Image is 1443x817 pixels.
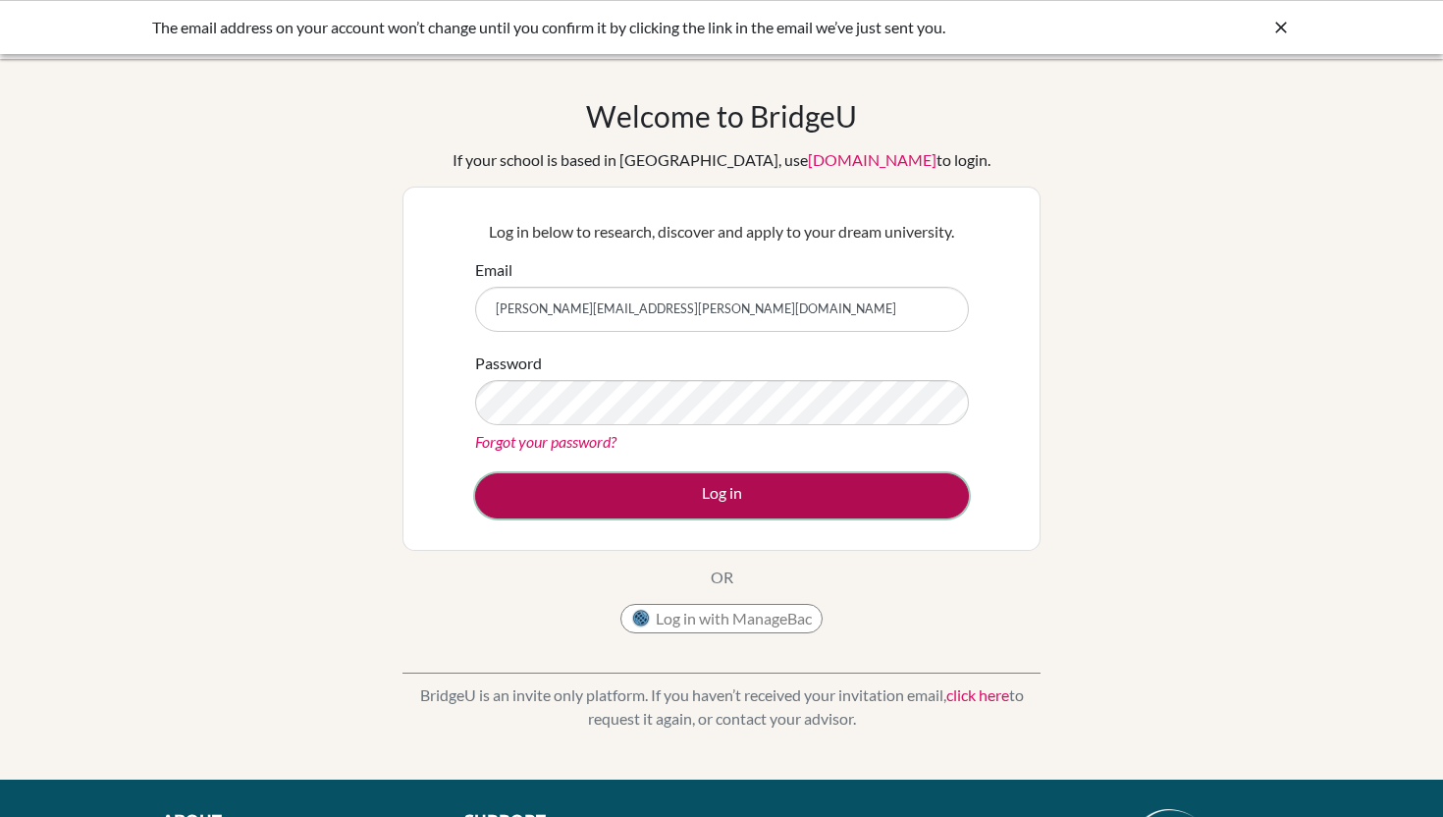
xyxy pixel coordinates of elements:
[402,683,1041,731] p: BridgeU is an invite only platform. If you haven’t received your invitation email, to request it ...
[586,98,857,134] h1: Welcome to BridgeU
[808,150,936,169] a: [DOMAIN_NAME]
[475,432,616,451] a: Forgot your password?
[946,685,1009,704] a: click here
[475,473,969,518] button: Log in
[711,566,733,589] p: OR
[453,148,990,172] div: If your school is based in [GEOGRAPHIC_DATA], use to login.
[475,258,512,282] label: Email
[152,16,996,39] div: The email address on your account won’t change until you confirm it by clicking the link in the e...
[620,604,823,633] button: Log in with ManageBac
[475,220,969,244] p: Log in below to research, discover and apply to your dream university.
[475,352,542,375] label: Password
